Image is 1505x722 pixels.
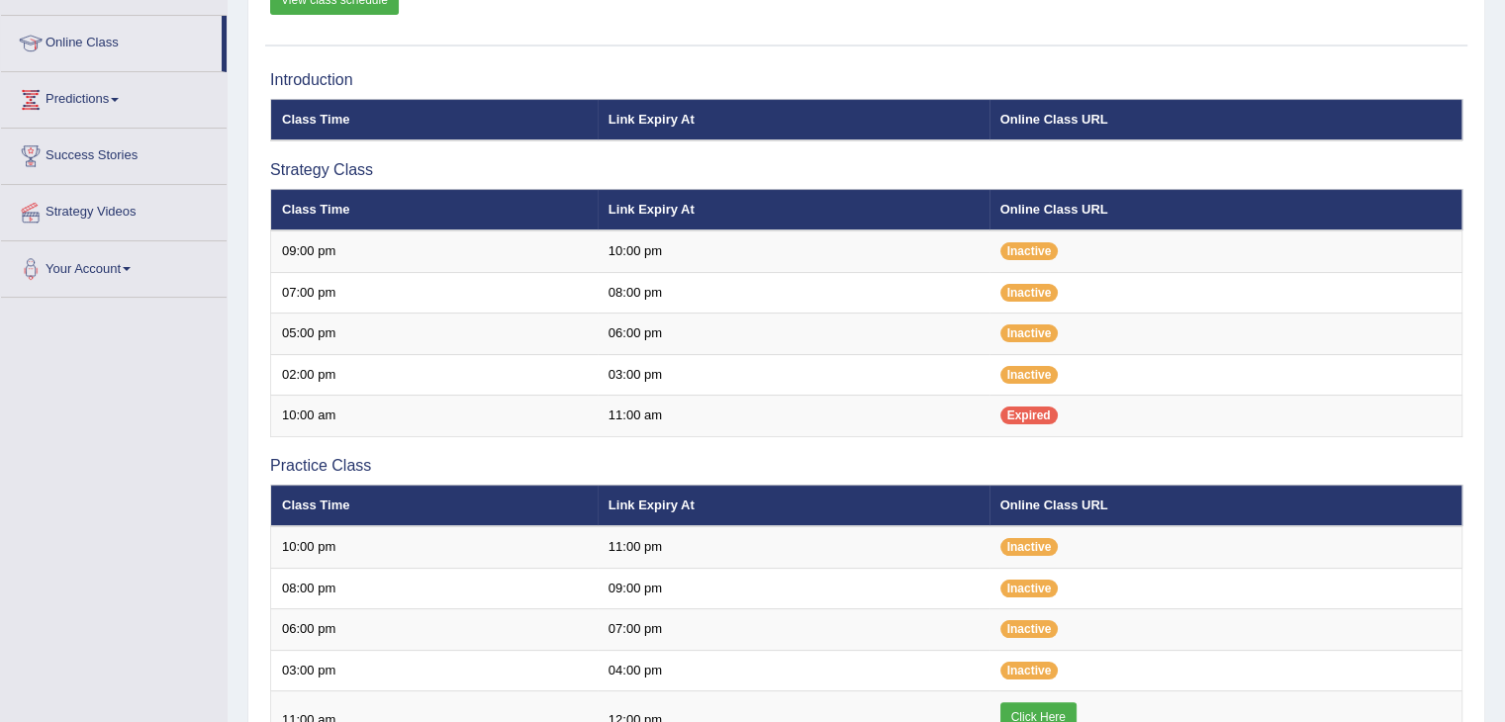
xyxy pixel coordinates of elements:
[271,99,598,140] th: Class Time
[1000,538,1059,556] span: Inactive
[598,568,989,609] td: 09:00 pm
[1,129,227,178] a: Success Stories
[271,396,598,437] td: 10:00 am
[598,99,989,140] th: Link Expiry At
[271,650,598,691] td: 03:00 pm
[1000,324,1059,342] span: Inactive
[598,354,989,396] td: 03:00 pm
[270,457,1462,475] h3: Practice Class
[1000,406,1058,424] span: Expired
[1,72,227,122] a: Predictions
[989,485,1462,526] th: Online Class URL
[598,314,989,355] td: 06:00 pm
[1,185,227,234] a: Strategy Videos
[271,526,598,568] td: 10:00 pm
[598,650,989,691] td: 04:00 pm
[271,485,598,526] th: Class Time
[598,396,989,437] td: 11:00 am
[1000,242,1059,260] span: Inactive
[989,99,1462,140] th: Online Class URL
[270,71,1462,89] h3: Introduction
[1,16,222,65] a: Online Class
[598,189,989,230] th: Link Expiry At
[598,230,989,272] td: 10:00 pm
[1000,580,1059,597] span: Inactive
[1000,662,1059,679] span: Inactive
[271,609,598,651] td: 06:00 pm
[270,161,1462,179] h3: Strategy Class
[598,526,989,568] td: 11:00 pm
[1,241,227,291] a: Your Account
[271,230,598,272] td: 09:00 pm
[1000,366,1059,384] span: Inactive
[598,272,989,314] td: 08:00 pm
[598,609,989,651] td: 07:00 pm
[271,354,598,396] td: 02:00 pm
[989,189,1462,230] th: Online Class URL
[271,189,598,230] th: Class Time
[1000,284,1059,302] span: Inactive
[598,485,989,526] th: Link Expiry At
[271,272,598,314] td: 07:00 pm
[271,568,598,609] td: 08:00 pm
[1000,620,1059,638] span: Inactive
[271,314,598,355] td: 05:00 pm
